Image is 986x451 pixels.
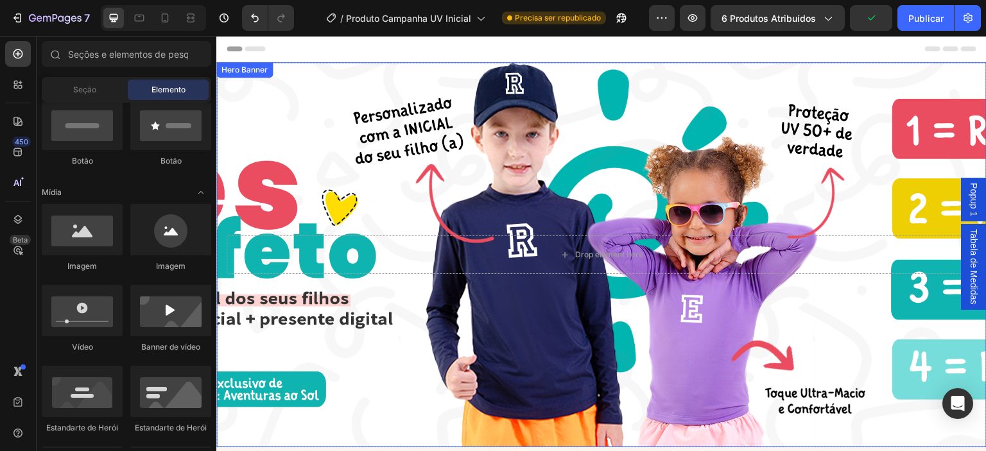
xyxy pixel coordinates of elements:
[42,187,62,197] font: Mídia
[73,85,96,94] font: Seção
[15,137,28,146] font: 450
[751,147,764,180] span: Popup 1
[908,13,944,24] font: Publicar
[135,423,207,432] font: Estandarte de Herói
[515,13,601,22] font: Precisa ser republicado
[46,423,118,432] font: Estandarte de Herói
[711,5,845,31] button: 6 produtos atribuídos
[84,12,90,24] font: 7
[216,36,986,451] iframe: Área de design
[156,261,186,271] font: Imagem
[191,182,211,203] span: Alternar aberto
[160,156,182,166] font: Botão
[359,214,427,224] div: Drop element here
[751,193,764,269] span: Tabela de Medidas
[72,342,93,352] font: Vídeo
[3,28,54,40] div: Hero Banner
[13,235,28,244] font: Beta
[346,13,471,24] font: Produto Campanha UV Inicial
[72,156,93,166] font: Botão
[897,5,955,31] button: Publicar
[340,13,343,24] font: /
[942,388,973,419] div: Abra o Intercom Messenger
[722,13,816,24] font: 6 produtos atribuídos
[42,41,211,67] input: Seções e elementos de pesquisa
[67,261,97,271] font: Imagem
[141,342,200,352] font: Banner de vídeo
[151,85,186,94] font: Elemento
[242,5,294,31] div: Desfazer/Refazer
[5,5,96,31] button: 7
